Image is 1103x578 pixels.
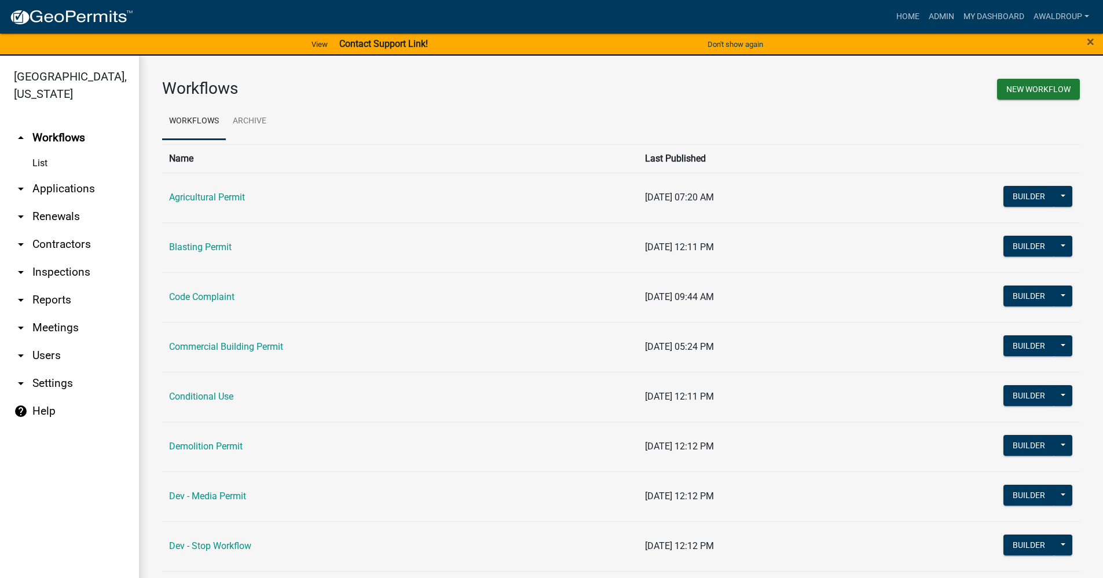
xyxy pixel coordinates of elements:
strong: Contact Support Link! [339,38,428,49]
span: × [1087,34,1094,50]
h3: Workflows [162,79,613,98]
span: [DATE] 12:12 PM [645,491,714,502]
a: My Dashboard [959,6,1029,28]
button: Builder [1003,485,1054,506]
a: Home [892,6,924,28]
i: arrow_drop_down [14,376,28,390]
i: help [14,404,28,418]
i: arrow_drop_down [14,265,28,279]
button: Builder [1003,435,1054,456]
button: Builder [1003,535,1054,555]
button: Builder [1003,286,1054,306]
a: Dev - Media Permit [169,491,246,502]
i: arrow_drop_up [14,131,28,145]
a: Commercial Building Permit [169,341,283,352]
span: [DATE] 05:24 PM [645,341,714,352]
a: Demolition Permit [169,441,243,452]
span: [DATE] 12:11 PM [645,242,714,253]
span: [DATE] 09:44 AM [645,291,714,302]
i: arrow_drop_down [14,237,28,251]
a: View [307,35,332,54]
button: New Workflow [997,79,1080,100]
a: Blasting Permit [169,242,232,253]
th: Last Published [638,144,921,173]
span: [DATE] 12:11 PM [645,391,714,402]
a: Dev - Stop Workflow [169,540,251,551]
button: Close [1087,35,1094,49]
button: Builder [1003,236,1054,257]
i: arrow_drop_down [14,210,28,224]
a: Conditional Use [169,391,233,402]
a: Archive [226,103,273,140]
i: arrow_drop_down [14,321,28,335]
span: [DATE] 12:12 PM [645,540,714,551]
i: arrow_drop_down [14,182,28,196]
a: Code Complaint [169,291,234,302]
button: Builder [1003,335,1054,356]
i: arrow_drop_down [14,293,28,307]
a: Admin [924,6,959,28]
button: Don't show again [703,35,768,54]
span: [DATE] 07:20 AM [645,192,714,203]
a: Agricultural Permit [169,192,245,203]
a: awaldroup [1029,6,1094,28]
button: Builder [1003,186,1054,207]
th: Name [162,144,638,173]
a: Workflows [162,103,226,140]
i: arrow_drop_down [14,349,28,363]
button: Builder [1003,385,1054,406]
span: [DATE] 12:12 PM [645,441,714,452]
